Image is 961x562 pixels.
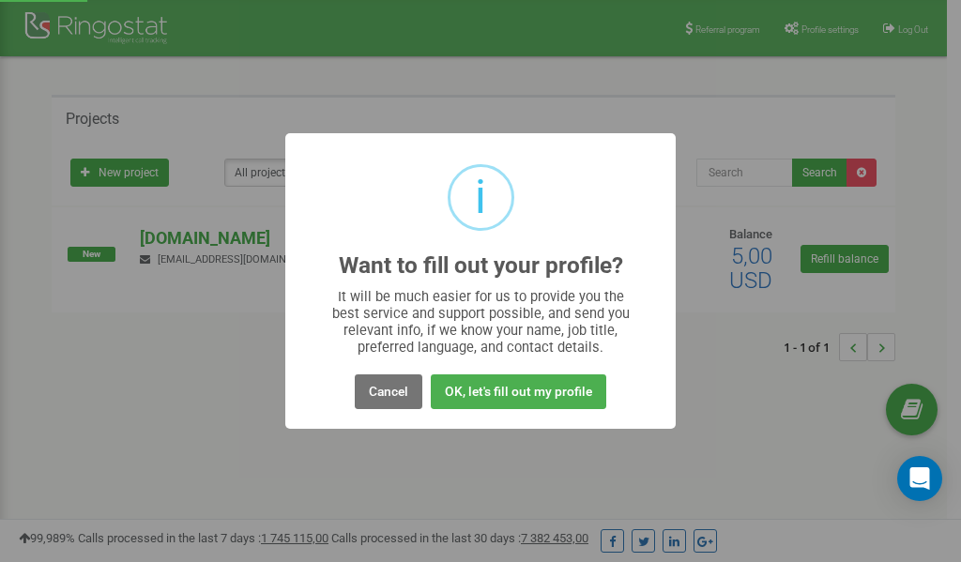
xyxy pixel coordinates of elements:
[897,456,942,501] div: Open Intercom Messenger
[355,374,422,409] button: Cancel
[323,288,639,356] div: It will be much easier for us to provide you the best service and support possible, and send you ...
[339,253,623,279] h2: Want to fill out your profile?
[431,374,606,409] button: OK, let's fill out my profile
[475,167,486,228] div: i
